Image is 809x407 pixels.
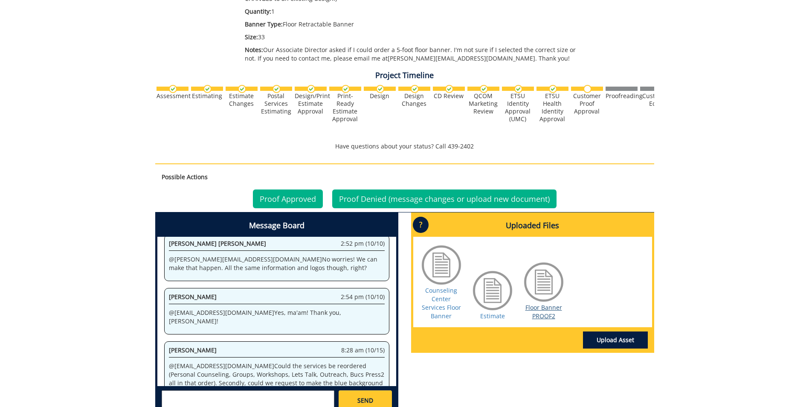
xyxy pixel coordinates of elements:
[640,92,672,108] div: Customer Edits
[480,312,505,320] a: Estimate
[169,255,385,272] p: @ [PERSON_NAME][EMAIL_ADDRESS][DOMAIN_NAME] No worries! We can make that happen. All the same inf...
[536,92,568,123] div: ETSU Health Identity Approval
[253,189,323,208] a: Proof Approved
[502,92,534,123] div: ETSU Identity Approval (UMC)
[398,92,430,108] div: Design Changes
[245,33,258,41] span: Size:
[422,286,461,320] a: Counseling Center Services Floor Banner
[341,293,385,301] span: 2:54 pm (10/10)
[245,46,579,63] p: Our Associate Director asked if I could order a 5-foot floor banner. I'm not sure if I selected t...
[245,46,263,54] span: Notes:
[583,331,648,349] a: Upload Asset
[157,92,188,100] div: Assessment
[467,92,499,115] div: QCOM Marketing Review
[341,239,385,248] span: 2:52 pm (10/10)
[155,71,654,80] h4: Project Timeline
[245,33,579,41] p: 33
[364,92,396,100] div: Design
[245,20,579,29] p: Floor Retractable Banner
[342,85,350,93] img: checkmark
[169,308,385,326] p: @ [EMAIL_ADDRESS][DOMAIN_NAME] Yes, ma'am! Thank you, [PERSON_NAME]!
[169,293,217,301] span: [PERSON_NAME]
[238,85,246,93] img: checkmark
[169,346,217,354] span: [PERSON_NAME]
[329,92,361,123] div: Print-Ready Estimate Approval
[332,189,557,208] a: Proof Denied (message changes or upload new document)
[260,92,292,115] div: Postal Services Estimating
[411,85,419,93] img: checkmark
[191,92,223,100] div: Estimating
[226,92,258,108] div: Estimate Changes
[480,85,488,93] img: checkmark
[245,7,579,16] p: 1
[583,85,592,93] img: no
[307,85,315,93] img: checkmark
[413,217,429,233] p: ?
[341,346,385,355] span: 8:28 am (10/15)
[203,85,212,93] img: checkmark
[245,7,271,15] span: Quantity:
[549,85,557,93] img: checkmark
[245,20,283,28] span: Banner Type:
[606,92,638,100] div: Proofreading
[514,85,522,93] img: checkmark
[376,85,384,93] img: checkmark
[155,142,654,151] p: Have questions about your status? Call 439-2402
[357,396,373,405] span: SEND
[273,85,281,93] img: checkmark
[445,85,453,93] img: checkmark
[162,173,208,181] strong: Possible Actions
[295,92,327,115] div: Design/Print Estimate Approval
[413,215,652,237] h4: Uploaded Files
[169,85,177,93] img: checkmark
[433,92,465,100] div: CD Review
[525,303,562,320] a: Floor Banner PROOF2
[571,92,603,115] div: Customer Proof Approval
[157,215,396,237] h4: Message Board
[169,239,266,247] span: [PERSON_NAME] [PERSON_NAME]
